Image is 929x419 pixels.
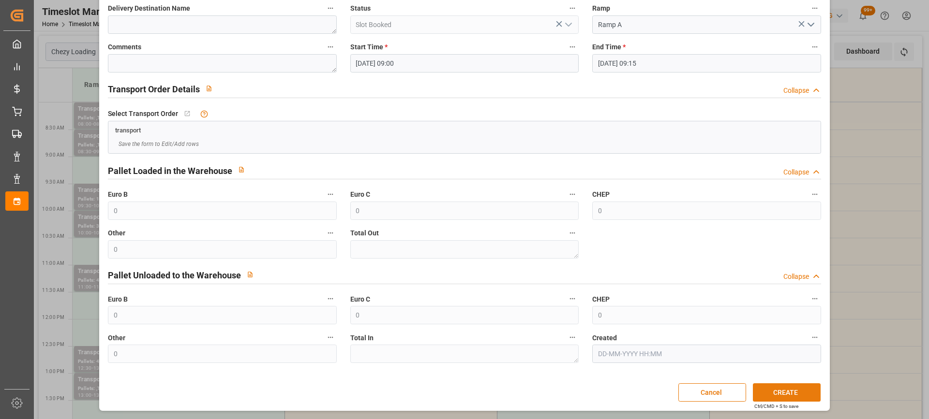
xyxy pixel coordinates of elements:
[350,333,374,343] span: Total In
[108,164,232,177] h2: Pallet Loaded in the Warehouse
[803,17,817,32] button: open menu
[592,333,617,343] span: Created
[592,3,610,14] span: Ramp
[809,188,821,201] button: CHEP
[809,331,821,344] button: Created
[350,54,579,72] input: DD-MM-YYYY HH:MM
[324,227,337,239] button: Other
[754,403,798,410] div: Ctrl/CMD + S to save
[324,188,337,201] button: Euro B
[350,42,388,52] span: Start Time
[350,189,370,200] span: Euro C
[561,17,575,32] button: open menu
[566,188,579,201] button: Euro C
[783,272,809,282] div: Collapse
[566,227,579,239] button: Total Out
[566,331,579,344] button: Total In
[350,3,371,14] span: Status
[324,331,337,344] button: Other
[566,2,579,14] button: Status
[108,109,178,119] span: Select Transport Order
[232,160,251,179] button: View description
[200,79,218,98] button: View description
[809,41,821,53] button: End Time *
[115,126,141,133] a: transport
[324,41,337,53] button: Comments
[108,3,190,14] span: Delivery Destination Name
[783,167,809,177] div: Collapse
[350,228,379,238] span: Total Out
[108,333,125,343] span: Other
[809,2,821,14] button: Ramp
[783,86,809,96] div: Collapse
[119,140,199,148] span: Save the form to Edit/Add rows
[108,189,128,200] span: Euro B
[115,127,141,134] span: transport
[592,15,821,34] input: Type to search/select
[108,294,128,304] span: Euro B
[678,383,746,402] button: Cancel
[108,42,141,52] span: Comments
[241,265,259,284] button: View description
[108,269,241,282] h2: Pallet Unloaded to the Warehouse
[809,292,821,305] button: CHEP
[566,41,579,53] button: Start Time *
[753,383,821,402] button: CREATE
[324,2,337,14] button: Delivery Destination Name
[108,83,200,96] h2: Transport Order Details
[592,294,610,304] span: CHEP
[324,292,337,305] button: Euro B
[108,228,125,238] span: Other
[592,54,821,72] input: DD-MM-YYYY HH:MM
[350,15,579,34] input: Type to search/select
[592,189,610,200] span: CHEP
[566,292,579,305] button: Euro C
[592,345,821,363] input: DD-MM-YYYY HH:MM
[350,294,370,304] span: Euro C
[592,42,626,52] span: End Time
